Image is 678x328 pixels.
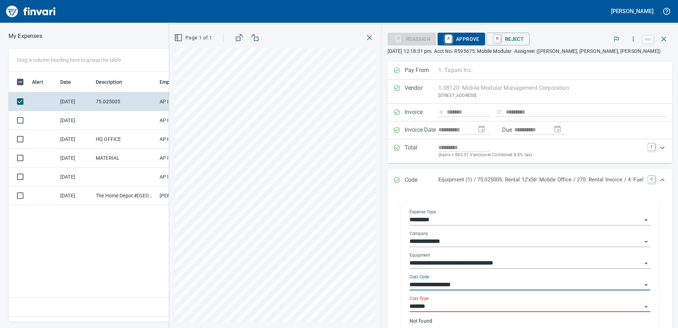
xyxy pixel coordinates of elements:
span: Description [96,78,122,86]
td: AP Invoices [157,130,210,149]
label: Expense Type [410,210,436,214]
span: Date [60,78,80,86]
label: Cost Code [410,275,429,279]
p: Not found [410,317,650,324]
td: [DATE] [57,168,93,186]
button: AApprove [438,33,485,45]
a: C [648,176,655,183]
button: Flag [608,31,624,47]
label: Equipment [410,253,430,257]
td: [DATE] [57,186,93,205]
p: Drag a column heading here to group the table [17,56,121,64]
button: [PERSON_NAME] [609,6,655,17]
p: Total [405,143,438,159]
button: Open [641,215,651,225]
p: (basis + $82.01 Vancouver Combined 8.8% tax) [438,152,644,159]
button: More [626,31,641,47]
td: AP Invoices [157,149,210,168]
p: Equipment (1) / 75.025005: Rental 12'x56' Mobile Office / 270: Rental Invoice / 4: Fuel [438,176,644,184]
button: Open [641,302,651,312]
nav: breadcrumb [9,32,42,40]
td: MATERIAL [93,149,157,168]
td: AP Invoices [157,92,210,111]
td: [PERSON_NAME] [157,186,210,205]
td: HQ OFFICE [93,130,157,149]
label: Cost Type [410,296,429,301]
p: [DATE] 12:18:31 pm. Acct No. R595675: Mobile Modular. Assignee: ([PERSON_NAME], [PERSON_NAME], [P... [388,48,672,55]
span: Employee [160,78,191,86]
span: Close invoice [641,31,672,48]
div: Expand [388,139,672,163]
p: My Expenses [9,32,42,40]
td: [DATE] [57,130,93,149]
span: Date [60,78,71,86]
a: R [494,35,501,43]
td: AP Invoices [157,111,210,130]
td: [DATE] [57,92,93,111]
div: Reassign [388,35,436,42]
td: The Home Depot #[GEOGRAPHIC_DATA] [93,186,157,205]
a: T [648,143,655,151]
td: [DATE] [57,149,93,168]
span: Page 1 of 1 [176,33,212,42]
td: AP Invoices [157,168,210,186]
span: Approve [443,33,479,45]
a: A [445,35,452,43]
label: Company [410,231,428,236]
td: [DATE] [57,111,93,130]
span: Employee [160,78,182,86]
button: Page 1 of 1 [173,31,215,44]
td: 75.025005 [93,92,157,111]
span: Alert [32,78,52,86]
button: Open [641,258,651,268]
img: Finvari [4,3,57,20]
button: Open [641,280,651,290]
a: esc [643,35,654,43]
p: Code [405,176,438,185]
span: Reject [492,33,524,45]
span: Alert [32,78,43,86]
div: Expand [388,169,672,192]
h5: [PERSON_NAME] [611,7,654,15]
button: Open [641,237,651,247]
button: RReject [487,33,529,45]
span: Description [96,78,132,86]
